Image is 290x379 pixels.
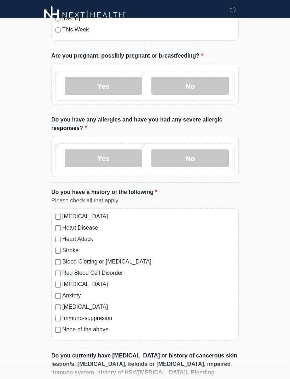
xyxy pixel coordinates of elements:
label: [MEDICAL_DATA] [62,303,235,312]
label: Heart Attack [62,235,235,244]
label: Are you pregnant, possibly pregnant or breastfeeding? [51,52,203,60]
label: This Week [62,26,235,34]
label: Immuno-suppresion [62,314,235,323]
label: Heart Disease [62,224,235,232]
label: Yes [65,77,142,95]
label: Red Blood Cell Disorder [62,269,235,278]
label: Stroke [62,247,235,255]
label: Anxiety [62,292,235,300]
input: Immuno-suppresion [55,316,61,322]
label: [MEDICAL_DATA] [62,213,235,221]
input: Anxiety [55,294,61,299]
label: Do you have any allergies and have you had any severe allergic responses? [51,116,239,133]
input: Blood Clotting or [MEDICAL_DATA] [55,260,61,265]
label: Blood Clotting or [MEDICAL_DATA] [62,258,235,266]
input: Heart Attack [55,237,61,243]
input: Heart Disease [55,226,61,231]
input: Stroke [55,248,61,254]
img: Next-Health Logo [44,5,126,25]
input: [MEDICAL_DATA] [55,214,61,220]
label: Yes [65,150,142,167]
label: No [151,150,229,167]
input: This Week [55,28,61,33]
input: None of the above [55,327,61,333]
label: No [151,77,229,95]
input: [MEDICAL_DATA] [55,282,61,288]
label: Do you have a history of the following [51,188,157,197]
label: [MEDICAL_DATA] [62,280,235,289]
div: Please check all that apply [51,197,239,205]
input: Red Blood Cell Disorder [55,271,61,277]
label: None of the above [62,326,235,334]
input: [MEDICAL_DATA] [55,305,61,310]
